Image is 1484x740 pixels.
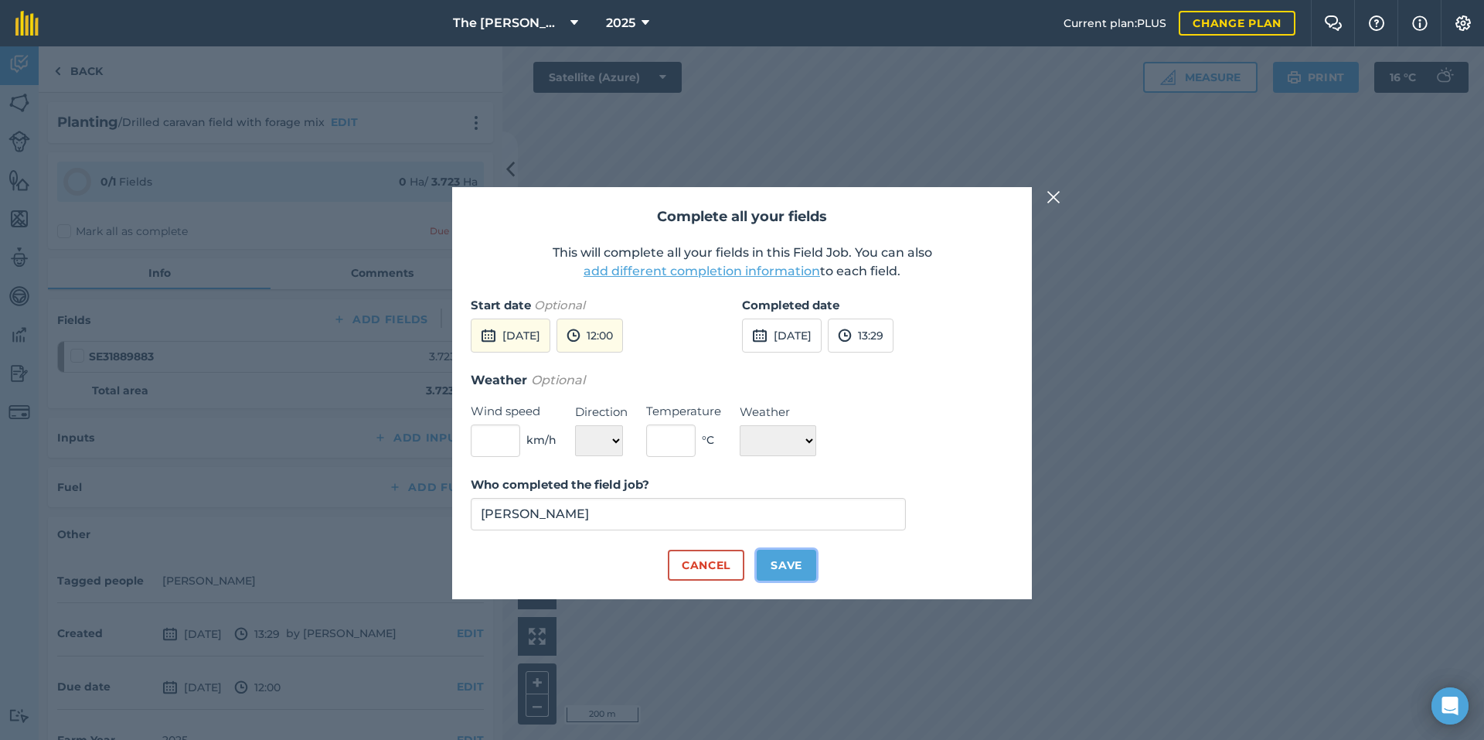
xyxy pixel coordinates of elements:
img: svg+xml;base64,PHN2ZyB4bWxucz0iaHR0cDovL3d3dy53My5vcmcvMjAwMC9zdmciIHdpZHRoPSIyMiIgaGVpZ2h0PSIzMC... [1047,188,1060,206]
img: Two speech bubbles overlapping with the left bubble in the forefront [1324,15,1343,31]
em: Optional [534,298,585,312]
span: ° C [702,431,714,448]
p: This will complete all your fields in this Field Job. You can also to each field. [471,244,1013,281]
h2: Complete all your fields [471,206,1013,228]
strong: Completed date [742,298,839,312]
h3: Weather [471,370,1013,390]
img: svg+xml;base64,PD94bWwgdmVyc2lvbj0iMS4wIiBlbmNvZGluZz0idXRmLTgiPz4KPCEtLSBHZW5lcmF0b3I6IEFkb2JlIE... [481,326,496,345]
img: A cog icon [1454,15,1472,31]
div: Open Intercom Messenger [1431,687,1469,725]
a: Change plan [1179,11,1295,36]
img: svg+xml;base64,PHN2ZyB4bWxucz0iaHR0cDovL3d3dy53My5vcmcvMjAwMC9zdmciIHdpZHRoPSIxNyIgaGVpZ2h0PSIxNy... [1412,14,1428,32]
img: A question mark icon [1367,15,1386,31]
button: Save [757,550,816,581]
span: km/h [526,431,556,448]
button: add different completion information [584,262,820,281]
button: 12:00 [556,319,623,353]
label: Direction [575,403,628,421]
label: Temperature [646,402,721,421]
img: svg+xml;base64,PD94bWwgdmVyc2lvbj0iMS4wIiBlbmNvZGluZz0idXRmLTgiPz4KPCEtLSBHZW5lcmF0b3I6IEFkb2JlIE... [838,326,852,345]
label: Weather [740,403,816,421]
strong: Start date [471,298,531,312]
button: [DATE] [742,319,822,353]
button: [DATE] [471,319,550,353]
span: Current plan : PLUS [1064,15,1166,32]
img: fieldmargin Logo [15,11,39,36]
label: Wind speed [471,402,556,421]
img: svg+xml;base64,PD94bWwgdmVyc2lvbj0iMS4wIiBlbmNvZGluZz0idXRmLTgiPz4KPCEtLSBHZW5lcmF0b3I6IEFkb2JlIE... [567,326,580,345]
img: svg+xml;base64,PD94bWwgdmVyc2lvbj0iMS4wIiBlbmNvZGluZz0idXRmLTgiPz4KPCEtLSBHZW5lcmF0b3I6IEFkb2JlIE... [752,326,768,345]
button: 13:29 [828,319,893,353]
span: 2025 [606,14,635,32]
strong: Who completed the field job? [471,477,649,492]
button: Cancel [668,550,744,581]
span: The [PERSON_NAME] Farm [453,14,564,32]
em: Optional [531,373,585,387]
